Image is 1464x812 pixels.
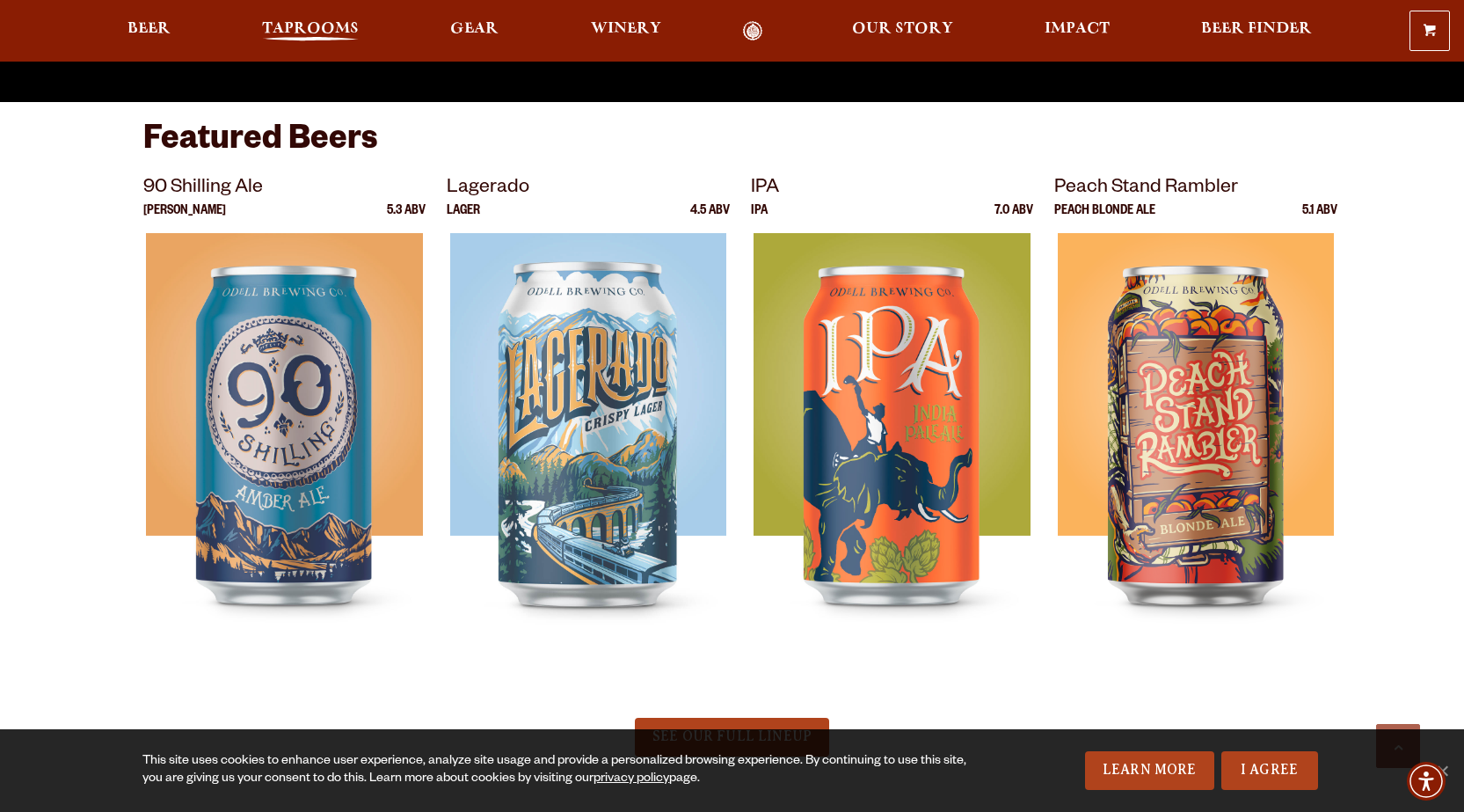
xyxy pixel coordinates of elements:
[439,21,510,41] a: Gear
[751,205,768,233] p: IPA
[579,21,673,41] a: Winery
[1054,173,1337,205] p: Peach Stand Rambler
[450,233,726,673] img: Lagerado
[635,718,829,757] a: SEE OUR FULL LINEUP
[1190,21,1323,41] a: Beer Finder
[591,22,661,36] span: Winery
[146,233,422,673] img: 90 Shilling Ale
[841,21,965,41] a: Our Story
[447,173,730,205] p: Lagerado
[1201,22,1312,36] span: Beer Finder
[116,21,182,41] a: Beer
[720,21,786,41] a: Odell Home
[143,173,426,673] a: 90 Shilling Ale [PERSON_NAME] 5.3 ABV 90 Shilling Ale 90 Shilling Ale
[143,120,1322,173] h3: Featured Beers
[387,205,426,233] p: 5.3 ABV
[143,173,426,205] p: 90 Shilling Ale
[652,728,812,744] span: SEE OUR FULL LINEUP
[127,22,171,36] span: Beer
[690,205,730,233] p: 4.5 ABV
[1054,205,1155,233] p: Peach Blonde Ale
[852,22,953,36] span: Our Story
[262,22,359,36] span: Taprooms
[1045,22,1110,36] span: Impact
[251,21,370,41] a: Taprooms
[1221,751,1318,790] a: I Agree
[754,233,1030,673] img: IPA
[447,173,730,673] a: Lagerado Lager 4.5 ABV Lagerado Lagerado
[447,205,480,233] p: Lager
[143,205,226,233] p: [PERSON_NAME]
[994,205,1033,233] p: 7.0 ABV
[450,22,499,36] span: Gear
[1376,724,1420,768] a: Scroll to top
[1407,762,1446,801] div: Accessibility Menu
[594,772,669,786] a: privacy policy
[751,173,1034,673] a: IPA IPA 7.0 ABV IPA IPA
[751,173,1034,205] p: IPA
[1085,751,1214,790] a: Learn More
[1033,21,1121,41] a: Impact
[1054,173,1337,673] a: Peach Stand Rambler Peach Blonde Ale 5.1 ABV Peach Stand Rambler Peach Stand Rambler
[1302,205,1337,233] p: 5.1 ABV
[142,753,968,788] div: This site uses cookies to enhance user experience, analyze site usage and provide a personalized ...
[1058,233,1334,673] img: Peach Stand Rambler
